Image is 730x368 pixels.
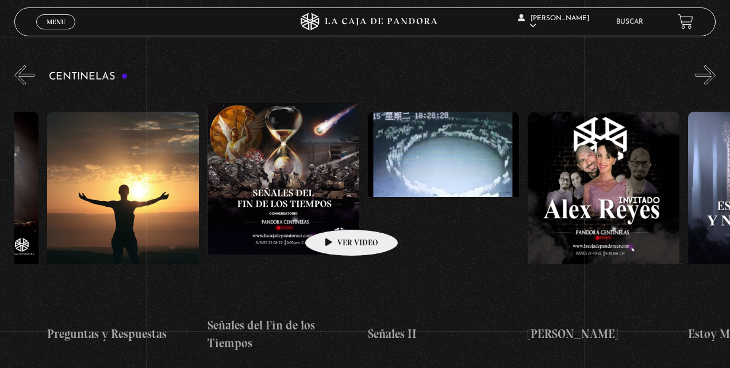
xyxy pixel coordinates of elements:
[208,94,359,362] a: Señales del Fin de los Tiempos
[528,325,679,343] h4: [PERSON_NAME]
[47,325,199,343] h4: Preguntas y Respuestas
[368,325,520,343] h4: Señales II
[14,65,34,85] button: Previous
[43,28,70,36] span: Cerrar
[696,65,716,85] button: Next
[528,94,679,362] a: [PERSON_NAME]
[208,316,359,352] h4: Señales del Fin de los Tiempos
[49,71,128,82] h3: Centinelas
[616,18,643,25] a: Buscar
[47,94,199,362] a: Preguntas y Respuestas
[678,14,693,29] a: View your shopping cart
[368,94,520,362] a: Señales II
[47,18,66,25] span: Menu
[518,15,589,29] span: [PERSON_NAME]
